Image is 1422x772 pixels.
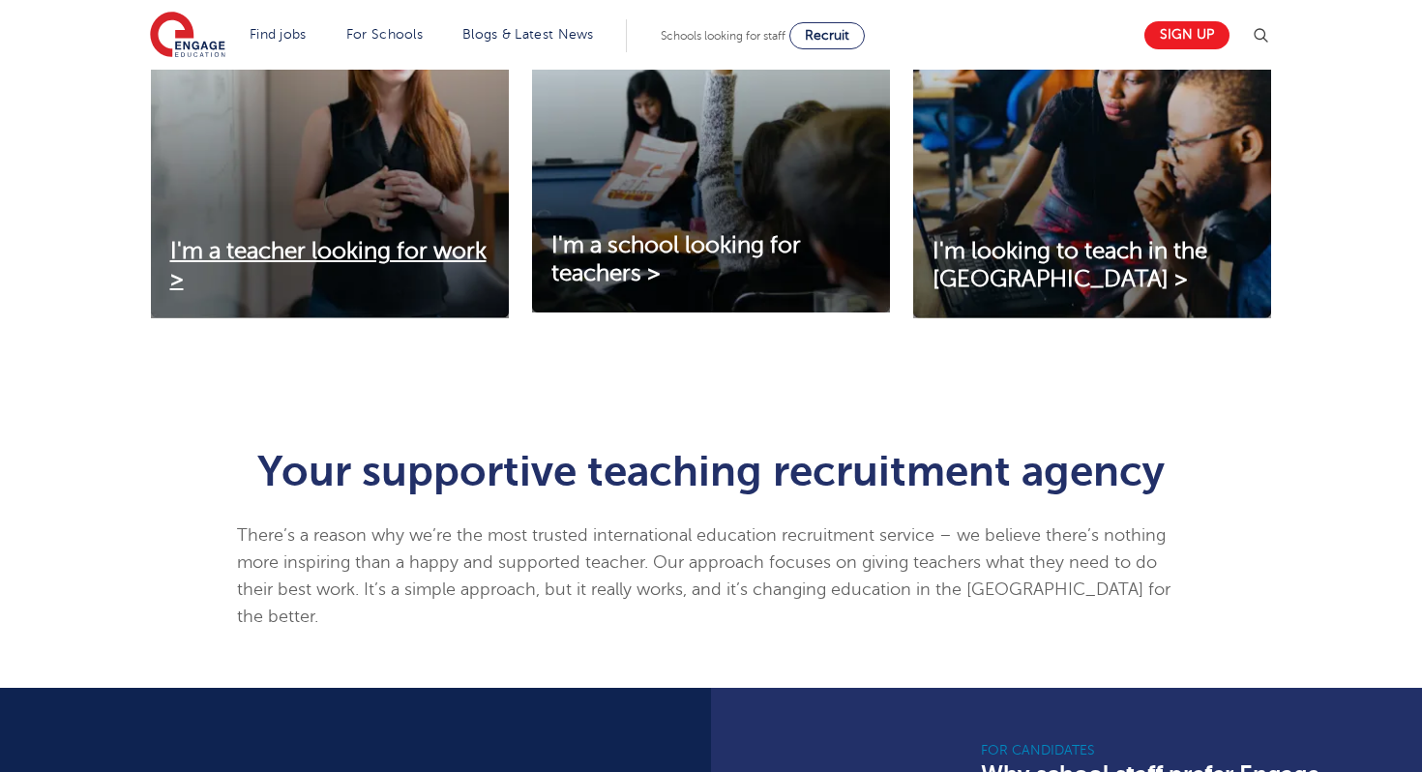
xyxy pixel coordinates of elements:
span: Schools looking for staff [661,29,785,43]
span: I'm looking to teach in the [GEOGRAPHIC_DATA] > [933,238,1207,292]
a: Find jobs [250,27,307,42]
a: I'm looking to teach in the [GEOGRAPHIC_DATA] > [913,238,1271,294]
a: Recruit [789,22,865,49]
a: I'm a school looking for teachers > [532,232,890,288]
a: Sign up [1144,21,1229,49]
img: Engage Education [150,12,225,60]
h1: Your supportive teaching recruitment agency [237,450,1186,492]
a: Blogs & Latest News [462,27,594,42]
span: Recruit [805,28,849,43]
a: For Schools [346,27,423,42]
h6: For Candidates [981,741,1407,760]
span: There’s a reason why we’re the most trusted international education recruitment service – we beli... [237,525,1170,626]
a: I'm a teacher looking for work > [151,238,509,294]
span: I'm a teacher looking for work > [170,238,487,292]
span: I'm a school looking for teachers > [551,232,801,286]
